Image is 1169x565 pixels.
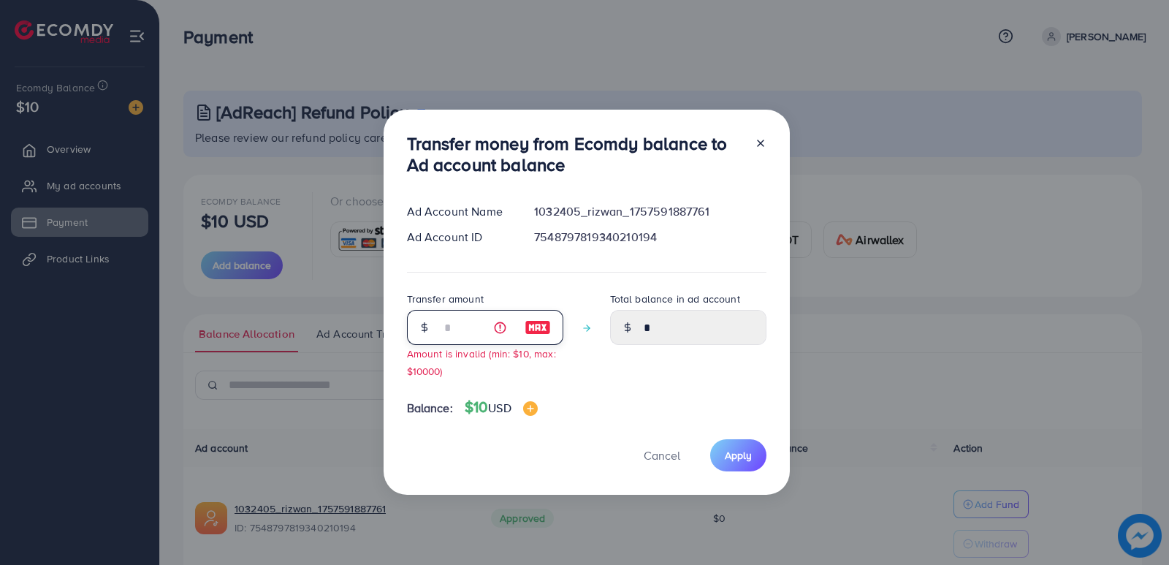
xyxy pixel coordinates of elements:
div: 7548797819340210194 [522,229,777,246]
span: Apply [725,448,752,463]
span: USD [488,400,511,416]
h3: Transfer money from Ecomdy balance to Ad account balance [407,133,743,175]
span: Cancel [644,447,680,463]
small: Amount is invalid (min: $10, max: $10000) [407,346,556,377]
span: Balance: [407,400,453,417]
button: Cancel [625,439,698,471]
div: Ad Account ID [395,229,523,246]
h4: $10 [465,398,538,417]
img: image [523,401,538,416]
div: Ad Account Name [395,203,523,220]
label: Total balance in ad account [610,292,740,306]
label: Transfer amount [407,292,484,306]
img: image [525,319,551,336]
div: 1032405_rizwan_1757591887761 [522,203,777,220]
button: Apply [710,439,766,471]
